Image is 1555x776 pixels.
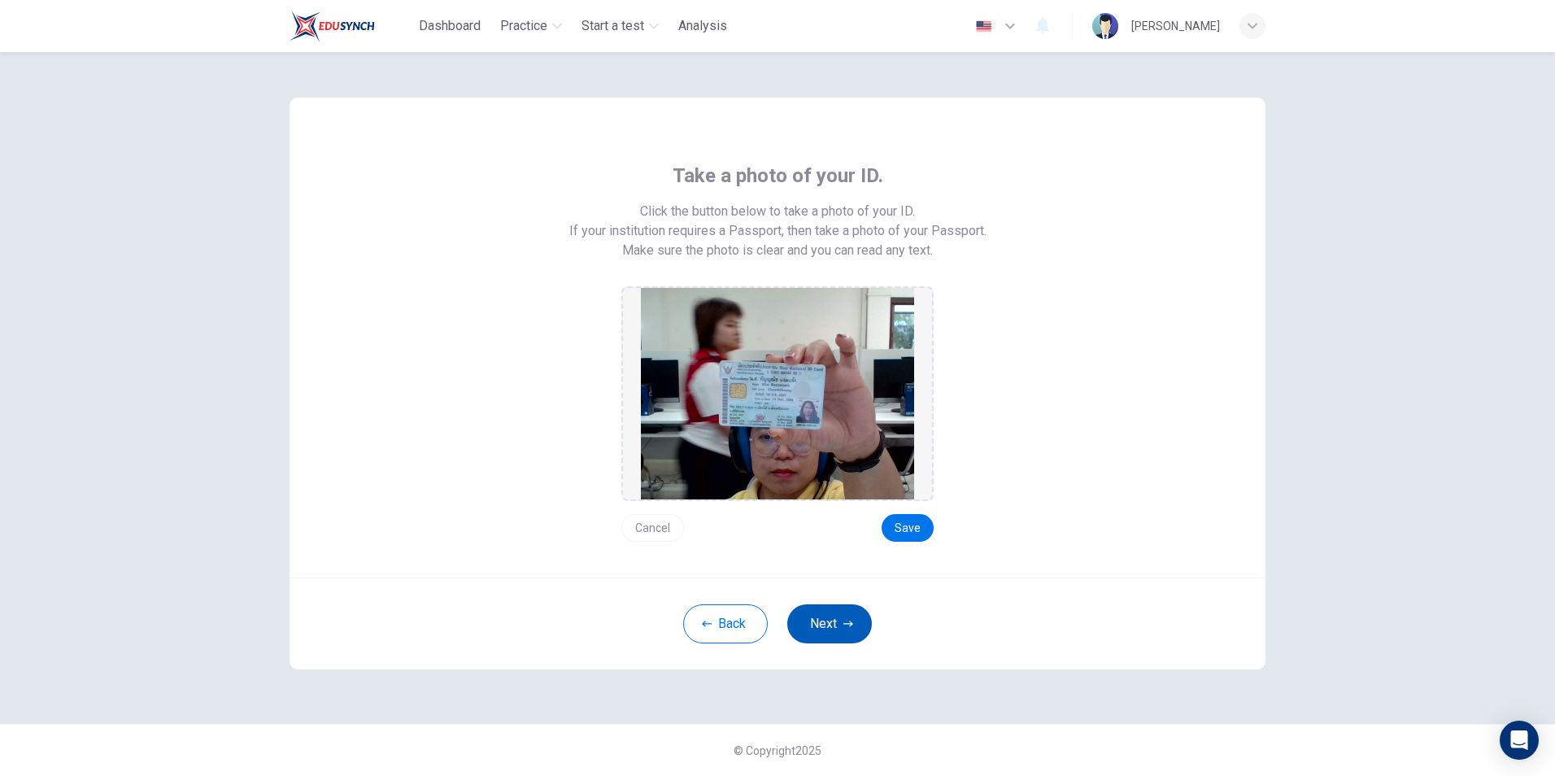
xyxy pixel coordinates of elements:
[412,11,487,41] button: Dashboard
[500,16,547,36] span: Practice
[734,744,821,757] span: © Copyright 2025
[974,20,994,33] img: en
[678,16,727,36] span: Analysis
[290,10,375,42] img: Train Test logo
[621,514,684,542] button: Cancel
[569,202,987,241] span: Click the button below to take a photo of your ID. If your institution requires a Passport, then ...
[1500,721,1539,760] div: Open Intercom Messenger
[290,10,412,42] a: Train Test logo
[787,604,872,643] button: Next
[494,11,568,41] button: Practice
[1092,13,1118,39] img: Profile picture
[882,514,934,542] button: Save
[1131,16,1220,36] div: [PERSON_NAME]
[419,16,481,36] span: Dashboard
[622,241,933,260] span: Make sure the photo is clear and you can read any text.
[581,16,644,36] span: Start a test
[575,11,665,41] button: Start a test
[673,163,883,189] span: Take a photo of your ID.
[641,288,914,499] img: preview screemshot
[683,604,768,643] button: Back
[672,11,734,41] button: Analysis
